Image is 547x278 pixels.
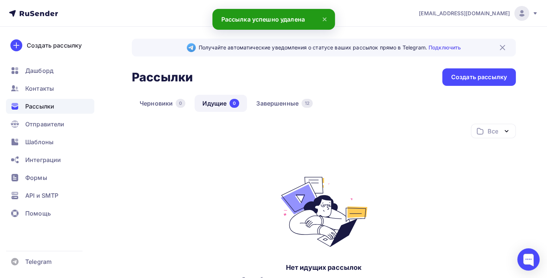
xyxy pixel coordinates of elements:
[6,99,94,114] a: Рассылки
[6,63,94,78] a: Дашборд
[132,95,193,112] a: Черновики0
[187,43,196,52] img: Telegram
[25,84,54,93] span: Контакты
[451,73,507,81] div: Создать рассылку
[25,257,52,266] span: Telegram
[6,81,94,96] a: Контакты
[488,127,498,136] div: Все
[248,95,320,112] a: Завершенные12
[6,135,94,149] a: Шаблоны
[302,99,313,108] div: 12
[195,95,247,112] a: Идущие0
[6,117,94,132] a: Отправители
[25,155,61,164] span: Интеграции
[286,263,362,272] div: Нет идущих рассылок
[25,120,65,129] span: Отправители
[176,99,185,108] div: 0
[25,173,47,182] span: Формы
[25,138,53,146] span: Шаблоны
[132,70,193,85] h2: Рассылки
[229,99,239,108] div: 0
[6,170,94,185] a: Формы
[25,209,51,218] span: Помощь
[471,124,516,138] button: Все
[25,102,54,111] span: Рассылки
[25,191,58,200] span: API и SMTP
[199,44,461,51] span: Получайте автоматические уведомления о статусе ваших рассылок прямо в Telegram.
[25,66,53,75] span: Дашборд
[27,41,82,50] div: Создать рассылку
[419,10,510,17] span: [EMAIL_ADDRESS][DOMAIN_NAME]
[429,44,461,51] a: Подключить
[419,6,538,21] a: [EMAIL_ADDRESS][DOMAIN_NAME]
